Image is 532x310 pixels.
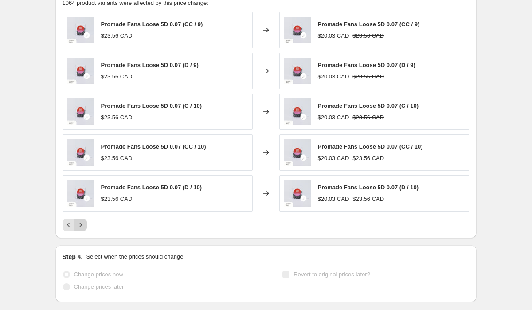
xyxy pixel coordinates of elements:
[318,114,349,121] span: $20.03 CAD
[74,271,123,278] span: Change prices now
[101,143,206,150] span: Promade Fans Loose 5D 0.07 (CC / 10)
[101,102,202,109] span: Promade Fans Loose 5D 0.07 (C / 10)
[101,32,133,39] span: $23.56 CAD
[284,139,311,166] img: Legend_LoosePromade-03_80x.jpg
[67,180,94,207] img: Legend_LoosePromade-03_80x.jpg
[352,32,384,39] span: $23.56 CAD
[318,184,419,191] span: Promade Fans Loose 5D 0.07 (D / 10)
[101,114,133,121] span: $23.56 CAD
[293,271,370,278] span: Revert to original prices later?
[318,21,420,27] span: Promade Fans Loose 5D 0.07 (CC / 9)
[101,73,133,80] span: $23.56 CAD
[101,196,133,202] span: $23.56 CAD
[352,155,384,161] span: $23.56 CAD
[67,17,94,43] img: Legend_LoosePromade-03_80x.jpg
[318,102,419,109] span: Promade Fans Loose 5D 0.07 (C / 10)
[101,184,202,191] span: Promade Fans Loose 5D 0.07 (D / 10)
[318,155,349,161] span: $20.03 CAD
[284,58,311,84] img: Legend_LoosePromade-03_80x.jpg
[318,32,349,39] span: $20.03 CAD
[318,73,349,80] span: $20.03 CAD
[63,219,75,231] button: Previous
[101,155,133,161] span: $23.56 CAD
[318,62,415,68] span: Promade Fans Loose 5D 0.07 (D / 9)
[352,196,384,202] span: $23.56 CAD
[86,252,183,261] p: Select when the prices should change
[284,98,311,125] img: Legend_LoosePromade-03_80x.jpg
[74,283,124,290] span: Change prices later
[101,21,203,27] span: Promade Fans Loose 5D 0.07 (CC / 9)
[318,143,423,150] span: Promade Fans Loose 5D 0.07 (CC / 10)
[284,180,311,207] img: Legend_LoosePromade-03_80x.jpg
[318,196,349,202] span: $20.03 CAD
[352,114,384,121] span: $23.56 CAD
[74,219,87,231] button: Next
[63,252,83,261] h2: Step 4.
[67,58,94,84] img: Legend_LoosePromade-03_80x.jpg
[67,139,94,166] img: Legend_LoosePromade-03_80x.jpg
[63,219,87,231] nav: Pagination
[284,17,311,43] img: Legend_LoosePromade-03_80x.jpg
[101,62,199,68] span: Promade Fans Loose 5D 0.07 (D / 9)
[352,73,384,80] span: $23.56 CAD
[67,98,94,125] img: Legend_LoosePromade-03_80x.jpg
